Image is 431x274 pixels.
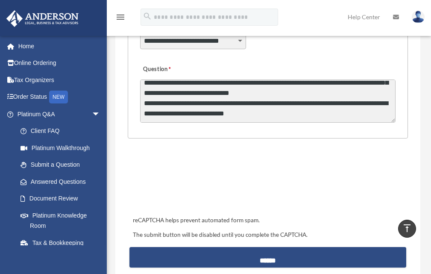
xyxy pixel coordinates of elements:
div: reCAPTCHA helps prevent automated form spam. [129,215,407,226]
i: menu [115,12,126,22]
a: Answered Questions [12,173,113,190]
div: NEW [49,91,68,103]
span: arrow_drop_down [92,106,109,123]
a: Platinum Walkthrough [12,139,113,156]
label: Question [140,64,206,76]
a: Tax Organizers [6,71,113,88]
a: vertical_align_top [398,220,416,238]
a: Platinum Q&Aarrow_drop_down [6,106,113,123]
a: Document Review [12,190,113,207]
i: vertical_align_top [402,223,412,233]
img: User Pic [412,11,425,23]
a: Tax & Bookkeeping Packages [12,234,113,262]
a: Platinum Knowledge Room [12,207,113,234]
div: The submit button will be disabled until you complete the CAPTCHA. [129,230,407,240]
a: Client FAQ [12,123,113,140]
a: Home [6,38,113,55]
a: Submit a Question [12,156,109,174]
img: Anderson Advisors Platinum Portal [4,10,81,27]
a: Online Ordering [6,55,113,72]
a: Order StatusNEW [6,88,113,106]
a: menu [115,15,126,22]
iframe: reCAPTCHA [130,165,260,198]
i: search [143,12,152,21]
